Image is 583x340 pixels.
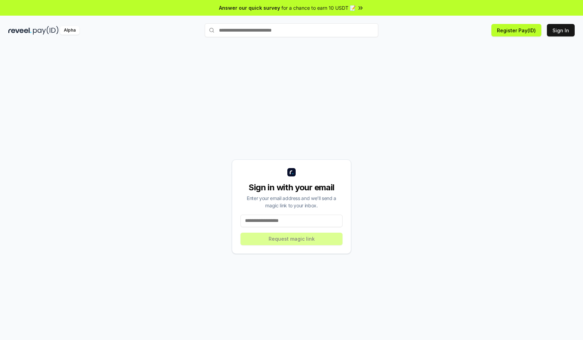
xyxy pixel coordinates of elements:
div: Enter your email address and we’ll send a magic link to your inbox. [240,194,343,209]
div: Alpha [60,26,79,35]
span: Answer our quick survey [219,4,280,11]
img: pay_id [33,26,59,35]
button: Register Pay(ID) [491,24,541,36]
div: Sign in with your email [240,182,343,193]
span: for a chance to earn 10 USDT 📝 [281,4,356,11]
img: logo_small [287,168,296,176]
button: Sign In [547,24,575,36]
img: reveel_dark [8,26,32,35]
